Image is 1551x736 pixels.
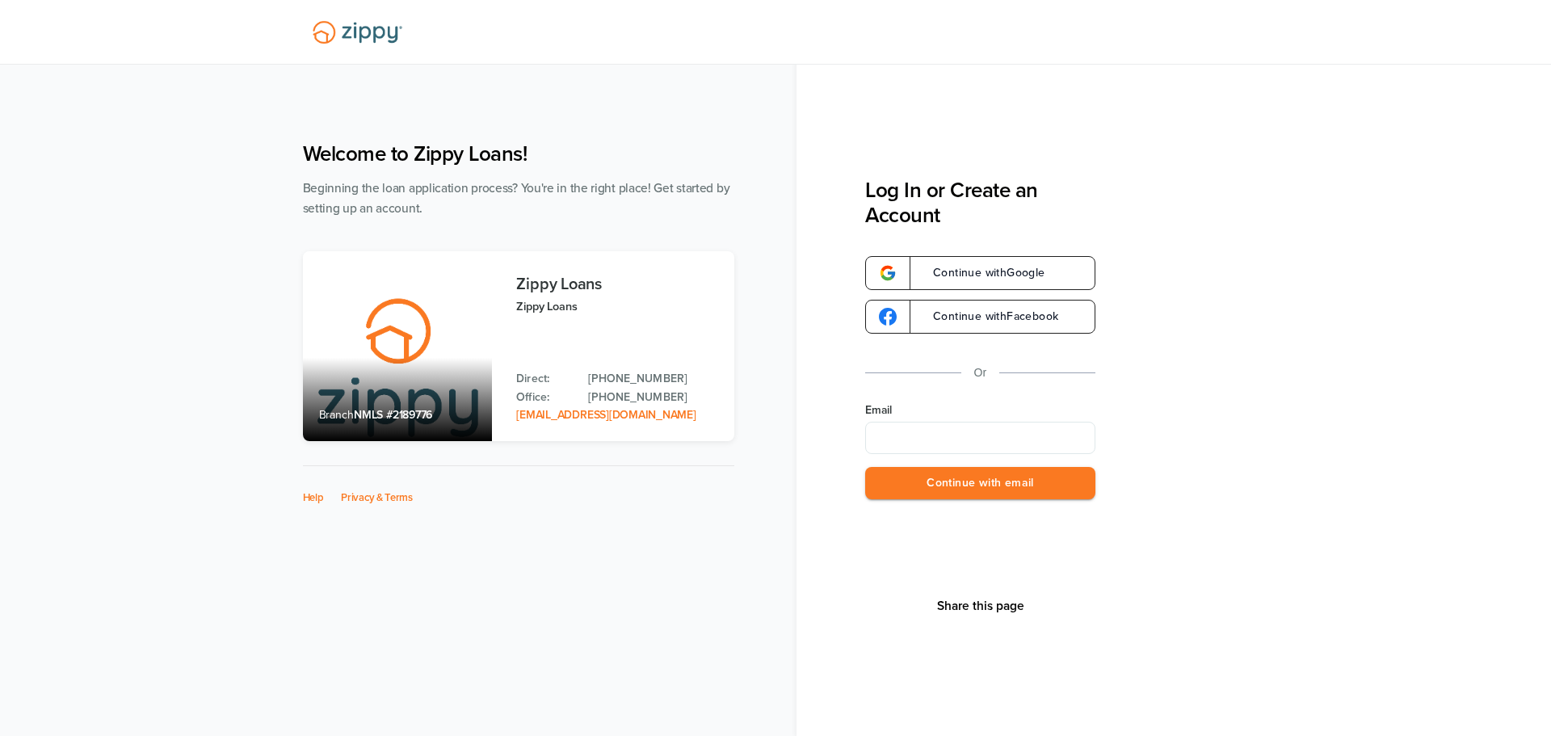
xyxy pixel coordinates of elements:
img: google-logo [879,308,897,326]
p: Zippy Loans [516,297,717,316]
a: google-logoContinue withGoogle [865,256,1095,290]
button: Share This Page [932,598,1029,614]
img: Lender Logo [303,14,412,51]
p: Or [974,363,987,383]
span: Continue with Facebook [917,311,1058,322]
a: Direct Phone: 512-975-2947 [588,370,717,388]
span: Beginning the loan application process? You're in the right place! Get started by setting up an a... [303,181,730,216]
p: Direct: [516,370,572,388]
a: Privacy & Terms [341,491,413,504]
a: Email Address: zippyguide@zippymh.com [516,408,696,422]
p: Office: [516,389,572,406]
h3: Log In or Create an Account [865,178,1095,228]
h3: Zippy Loans [516,275,717,293]
span: NMLS #2189776 [354,408,432,422]
img: google-logo [879,264,897,282]
h1: Welcome to Zippy Loans! [303,141,734,166]
a: Help [303,491,324,504]
span: Continue with Google [917,267,1045,279]
a: Office Phone: 512-975-2947 [588,389,717,406]
input: Email Address [865,422,1095,454]
span: Branch [319,408,355,422]
a: google-logoContinue withFacebook [865,300,1095,334]
button: Continue with email [865,467,1095,500]
label: Email [865,402,1095,418]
